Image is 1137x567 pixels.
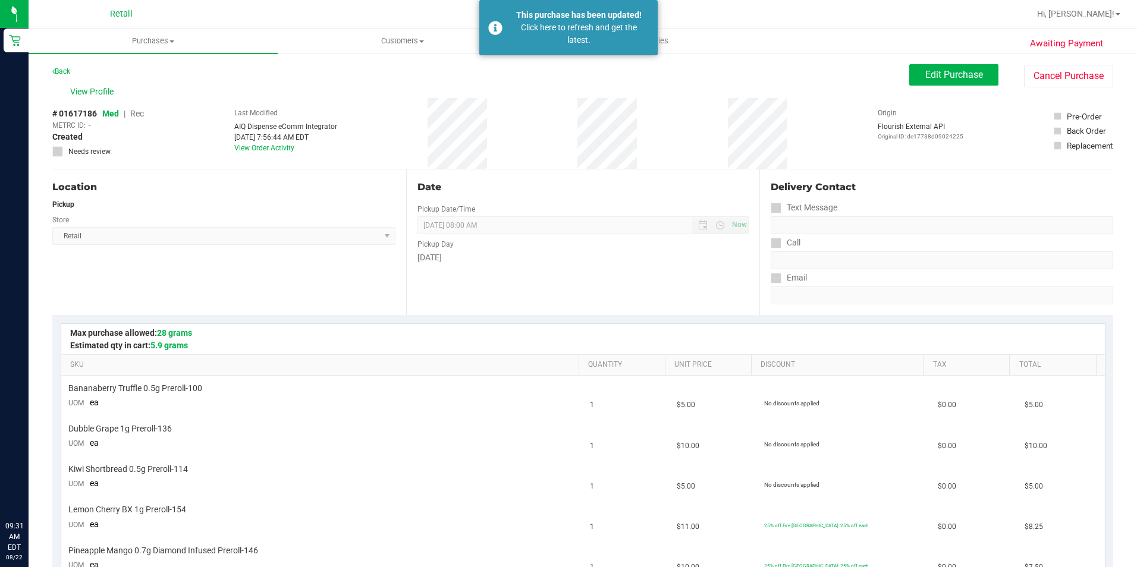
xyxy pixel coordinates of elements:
div: Date [417,180,749,194]
span: Needs review [68,146,111,157]
span: $5.00 [677,399,695,411]
span: 1 [590,440,594,452]
span: ea [90,478,99,488]
div: [DATE] 7:56:44 AM EDT [234,132,337,143]
span: - [89,120,90,131]
span: 5.9 grams [150,341,188,350]
a: Quantity [588,360,660,370]
p: Original ID: de17738d09024225 [878,132,963,141]
div: Flourish External API [878,121,963,141]
label: Store [52,215,69,225]
span: $5.00 [1025,481,1043,492]
span: $5.00 [677,481,695,492]
span: Bananaberry Truffle 0.5g Preroll-100 [68,383,202,394]
span: No discounts applied [764,400,819,407]
span: 28 grams [157,328,192,338]
span: 1 [590,521,594,533]
span: No discounts applied [764,441,819,448]
span: ea [90,519,99,529]
span: ea [90,398,99,407]
a: Unit Price [674,360,746,370]
a: SKU [70,360,574,370]
span: Lemon Cherry BX 1g Preroll-154 [68,504,186,515]
span: Customers [278,36,526,46]
span: Created [52,131,83,143]
p: 08/22 [5,553,23,562]
a: Purchases [29,29,278,53]
span: UOM [68,480,84,488]
div: Replacement [1067,140,1113,152]
div: Location [52,180,395,194]
button: Edit Purchase [909,64,998,86]
span: Dubble Grape 1g Preroll-136 [68,423,172,434]
iframe: Resource center [12,472,48,508]
p: 09:31 AM EDT [5,521,23,553]
iframe: Resource center unread badge [35,470,49,484]
span: $0.00 [938,440,956,452]
span: 25% off Fire [GEOGRAPHIC_DATA]: 25% off each [764,522,868,528]
span: Awaiting Payment [1030,37,1103,51]
span: UOM [68,521,84,529]
span: Hi, [PERSON_NAME]! [1037,9,1114,18]
span: Purchases [29,36,278,46]
span: Edit Purchase [925,69,983,80]
a: View Order Activity [234,144,294,152]
span: METRC ID: [52,120,86,131]
span: Rec [130,109,144,118]
span: No discounts applied [764,481,819,488]
div: Click here to refresh and get the latest. [509,21,649,46]
div: Pre-Order [1067,111,1102,122]
span: ea [90,438,99,448]
div: Delivery Contact [771,180,1113,194]
label: Last Modified [234,108,278,118]
button: Cancel Purchase [1024,65,1113,87]
span: 1 [590,481,594,492]
span: Retail [110,9,133,19]
span: View Profile [70,86,118,98]
span: Kiwi Shortbread 0.5g Preroll-114 [68,464,188,475]
span: 1 [590,399,594,411]
span: Med [102,109,119,118]
a: Tax [933,360,1005,370]
span: $0.00 [938,521,956,533]
input: Format: (999) 999-9999 [771,216,1113,234]
span: $10.00 [1025,440,1047,452]
strong: Pickup [52,200,74,209]
a: Customers [278,29,527,53]
div: Back Order [1067,125,1106,137]
label: Call [771,234,800,251]
a: Back [52,67,70,75]
div: [DATE] [417,251,749,264]
span: UOM [68,439,84,448]
div: AIQ Dispense eComm Integrator [234,121,337,132]
span: $10.00 [677,440,699,452]
span: Estimated qty in cart: [70,341,188,350]
span: | [124,109,125,118]
label: Pickup Day [417,239,454,250]
span: Pineapple Mango 0.7g Diamond Infused Preroll-146 [68,545,258,556]
span: $8.25 [1025,521,1043,533]
span: UOM [68,399,84,407]
span: $0.00 [938,399,956,411]
span: # 01617186 [52,108,97,120]
label: Text Message [771,199,837,216]
inline-svg: Retail [9,34,21,46]
label: Pickup Date/Time [417,204,475,215]
div: This purchase has been updated! [509,9,649,21]
span: $11.00 [677,521,699,533]
a: Discount [761,360,919,370]
span: $0.00 [938,481,956,492]
span: Max purchase allowed: [70,328,192,338]
input: Format: (999) 999-9999 [771,251,1113,269]
a: Total [1019,360,1091,370]
label: Origin [878,108,897,118]
span: $5.00 [1025,399,1043,411]
label: Email [771,269,807,286]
